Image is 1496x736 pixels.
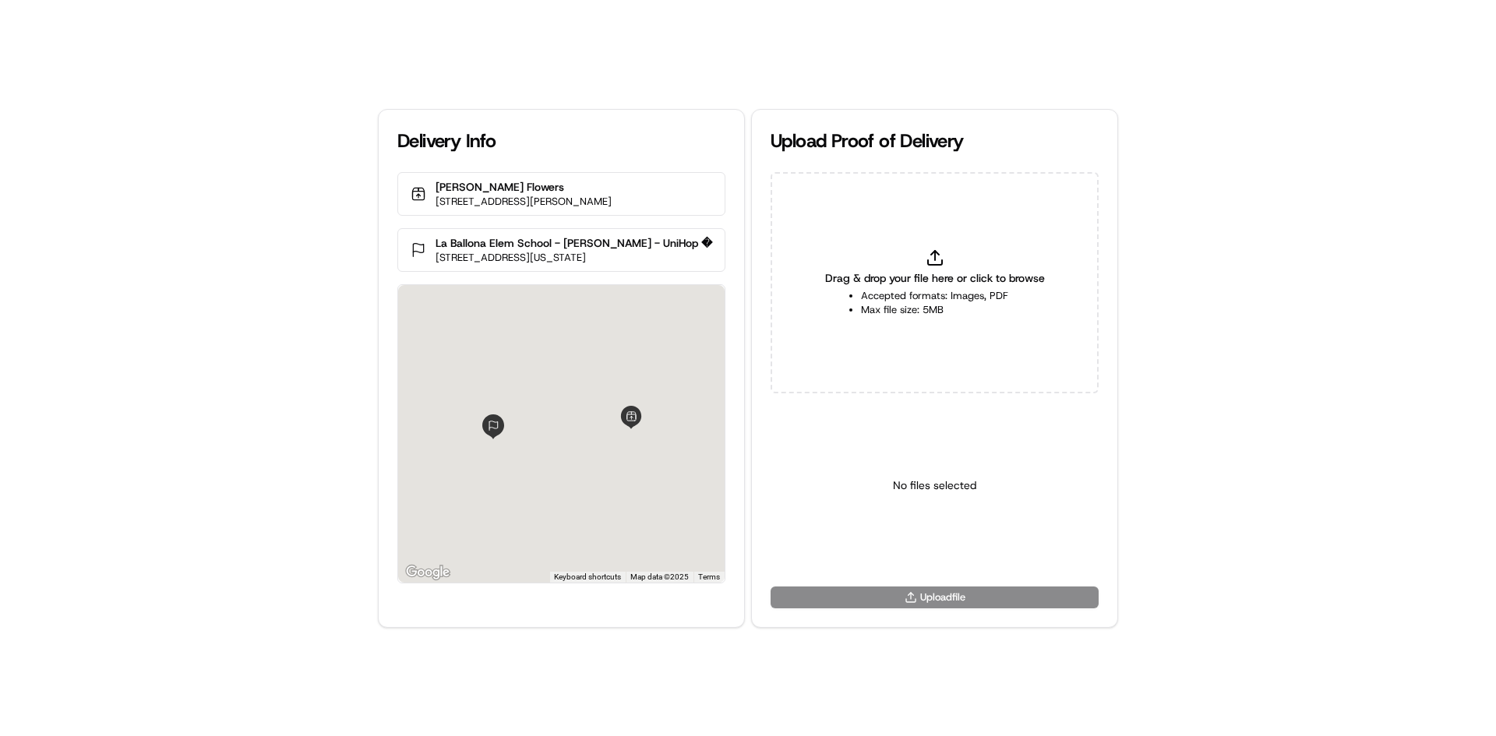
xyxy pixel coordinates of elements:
[402,562,453,583] img: Google
[893,477,976,493] p: No files selected
[436,195,612,209] p: [STREET_ADDRESS][PERSON_NAME]
[436,235,712,251] p: La Ballona Elem School - [PERSON_NAME] - UniHop �
[630,572,689,581] span: Map data ©2025
[771,129,1099,153] div: Upload Proof of Delivery
[436,251,712,265] p: [STREET_ADDRESS][US_STATE]
[397,129,725,153] div: Delivery Info
[825,270,1045,286] span: Drag & drop your file here or click to browse
[861,289,1008,303] li: Accepted formats: Images, PDF
[861,303,1008,317] li: Max file size: 5MB
[554,572,621,583] button: Keyboard shortcuts
[436,179,612,195] p: [PERSON_NAME] Flowers
[698,572,720,581] a: Terms (opens in new tab)
[402,562,453,583] a: Open this area in Google Maps (opens a new window)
